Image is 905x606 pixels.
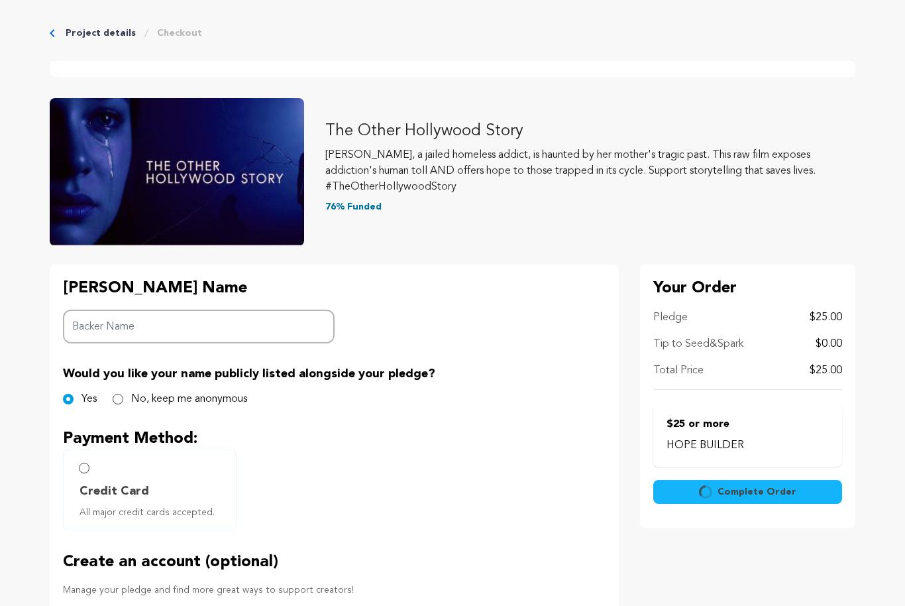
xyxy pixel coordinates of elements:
[653,310,688,326] p: Pledge
[66,27,136,40] a: Project details
[63,552,606,573] p: Create an account (optional)
[50,98,304,246] img: The Other Hollywood Story image
[80,482,149,501] span: Credit Card
[810,363,842,379] p: $25.00
[63,310,335,343] input: Backer Name
[325,121,855,142] p: The Other Hollywood Story
[50,27,855,40] div: Breadcrumb
[80,506,225,519] span: All major credit cards accepted.
[666,416,829,432] p: $25 or more
[653,480,842,504] button: Complete Order
[63,365,606,383] p: Would you like your name publicly listed alongside your pledge?
[810,310,842,326] p: $25.00
[653,336,743,352] p: Tip to Seed&Spark
[666,438,829,454] p: HOPE BUILDER
[63,428,606,450] p: Payment Method:
[63,278,335,299] p: [PERSON_NAME] Name
[325,200,855,213] p: 76% Funded
[325,147,855,195] p: [PERSON_NAME], a jailed homeless addict, is haunted by her mother's tragic past. This raw film ex...
[81,391,97,407] label: Yes
[131,391,247,407] label: No, keep me anonymous
[653,363,704,379] p: Total Price
[718,485,796,499] span: Complete Order
[157,27,202,40] a: Checkout
[63,583,606,597] p: Manage your pledge and find more great ways to support creators!
[653,278,842,299] p: Your Order
[816,336,842,352] p: $0.00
